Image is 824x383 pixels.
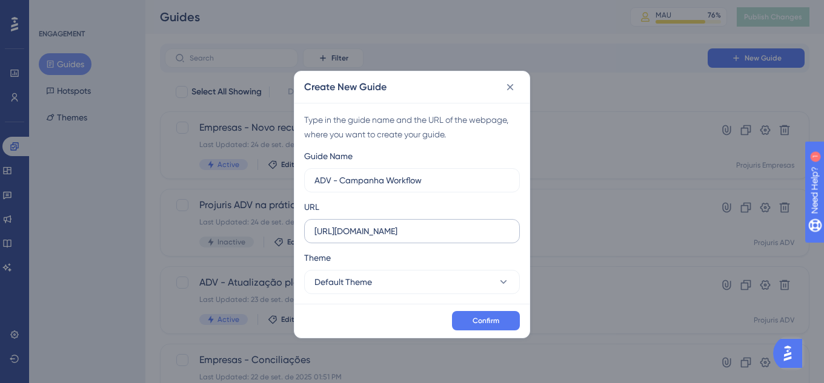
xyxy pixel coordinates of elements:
div: 1 [84,6,88,16]
span: Theme [304,250,331,265]
div: Guide Name [304,149,353,163]
span: Default Theme [314,275,372,289]
div: Type in the guide name and the URL of the webpage, where you want to create your guide. [304,113,520,142]
input: https://www.example.com [314,224,510,238]
span: Confirm [473,316,499,326]
input: How to Create [314,174,510,187]
span: Need Help? [28,3,76,18]
iframe: UserGuiding AI Assistant Launcher [773,335,809,372]
h2: Create New Guide [304,80,387,94]
div: URL [304,200,319,214]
